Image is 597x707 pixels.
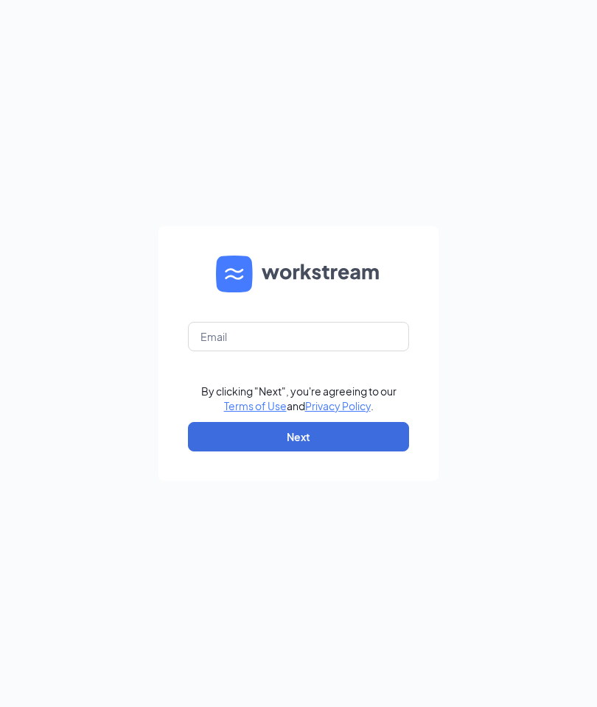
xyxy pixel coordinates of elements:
[188,422,409,451] button: Next
[188,322,409,351] input: Email
[305,399,371,412] a: Privacy Policy
[201,384,397,413] div: By clicking "Next", you're agreeing to our and .
[216,256,381,292] img: WS logo and Workstream text
[224,399,287,412] a: Terms of Use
